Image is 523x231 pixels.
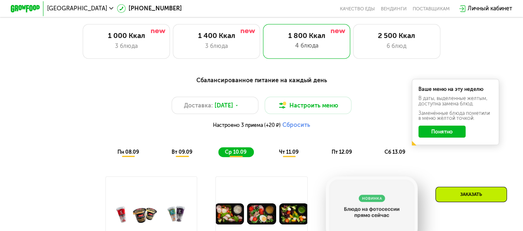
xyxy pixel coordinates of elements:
div: Заказать [435,187,507,202]
div: 1 400 Ккал [181,31,253,40]
span: пт 12.09 [331,149,351,155]
button: Сбросить [282,121,310,129]
button: Понятно [418,126,465,137]
span: чт 11.09 [279,149,299,155]
div: В даты, выделенные желтым, доступна замена блюд. [418,96,492,106]
div: поставщикам [413,6,450,12]
button: Настроить меню [265,97,352,114]
div: 4 блюда [270,41,343,50]
span: ср 10.09 [225,149,246,155]
div: Ваше меню на эту неделю [418,87,492,92]
div: 1 800 Ккал [270,31,343,40]
div: 3 блюда [91,42,162,50]
div: 3 блюда [181,42,253,50]
span: вт 09.09 [172,149,192,155]
a: [PHONE_NUMBER] [117,4,182,13]
div: 2 500 Ккал [361,31,432,40]
span: [GEOGRAPHIC_DATA] [47,6,107,12]
div: Сбалансированное питание на каждый день [46,76,476,85]
span: сб 13.09 [384,149,405,155]
div: Заменённые блюда пометили в меню жёлтой точкой. [418,111,492,121]
span: Доставка: [184,101,213,110]
span: пн 08.09 [117,149,139,155]
span: Настроено 3 приема (+20 ₽) [213,123,281,128]
a: Качество еды [340,6,375,12]
a: Вендинги [381,6,407,12]
span: [DATE] [215,101,233,110]
div: 1 000 Ккал [91,31,162,40]
div: 6 блюд [361,42,432,50]
div: Личный кабинет [468,4,512,13]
